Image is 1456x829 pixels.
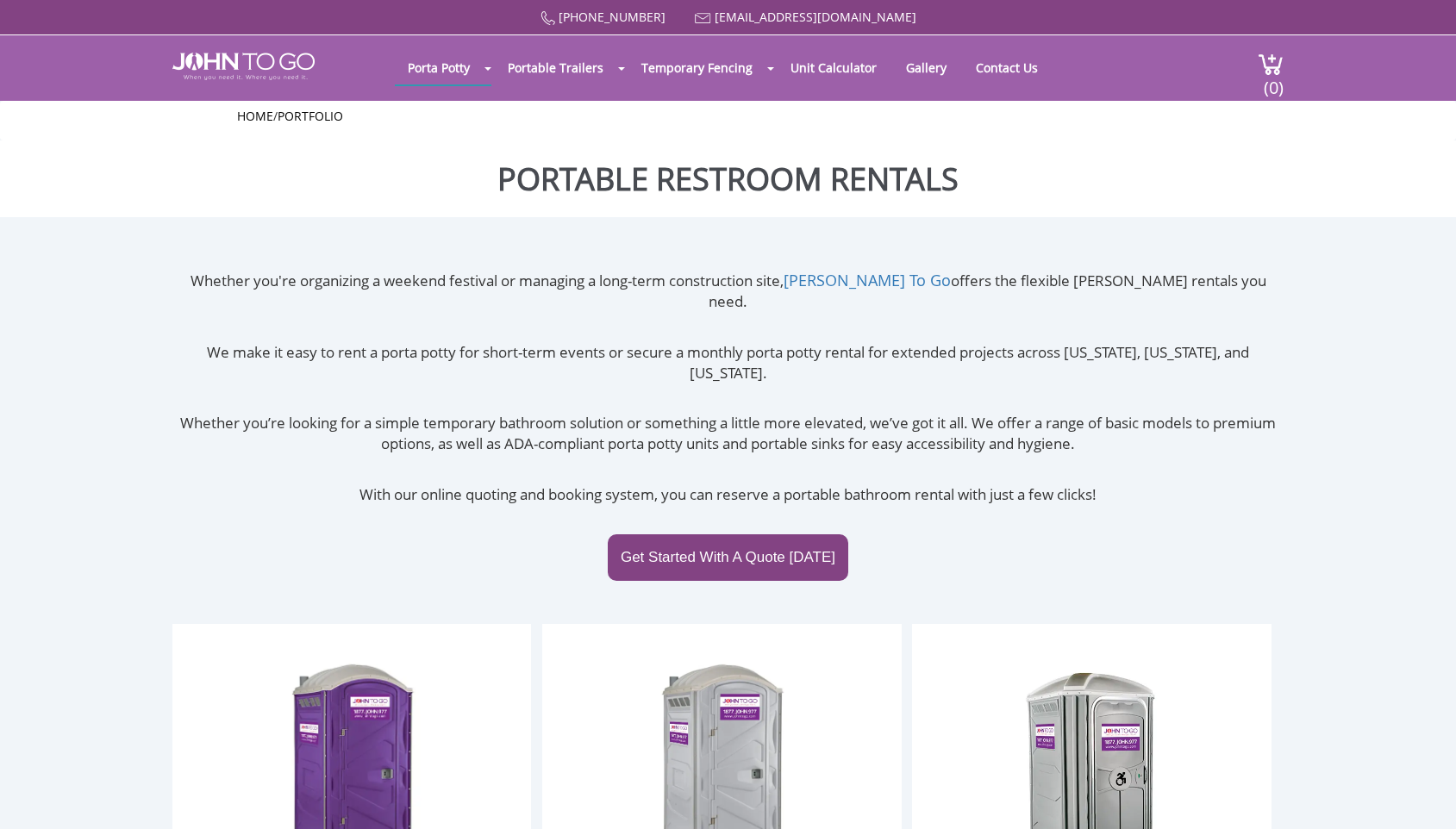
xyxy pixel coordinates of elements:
a: Contact Us [963,51,1051,84]
a: Home [237,108,273,124]
p: Whether you’re looking for a simple temporary bathroom solution or something a little more elevat... [172,413,1284,455]
a: Portfolio [278,108,343,124]
img: cart a [1258,53,1284,76]
a: Gallery [893,51,959,84]
a: Unit Calculator [778,51,890,84]
p: Whether you're organizing a weekend festival or managing a long-term construction site, offers th... [172,270,1284,313]
img: Mail [695,13,711,24]
a: Porta Potty [395,51,483,84]
ul: / [237,108,1220,125]
a: Get Started With A Quote [DATE] [608,534,848,581]
a: [PHONE_NUMBER] [559,9,666,25]
a: Portable Trailers [495,51,616,84]
img: Call [541,11,555,26]
a: Temporary Fencing [628,51,765,84]
p: We make it easy to rent a porta potty for short-term events or secure a monthly porta potty renta... [172,342,1284,384]
a: [EMAIL_ADDRESS][DOMAIN_NAME] [715,9,916,25]
span: (0) [1263,62,1284,99]
p: With our online quoting and booking system, you can reserve a portable bathroom rental with just ... [172,484,1284,505]
img: JOHN to go [172,53,315,80]
a: [PERSON_NAME] To Go [784,270,951,290]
